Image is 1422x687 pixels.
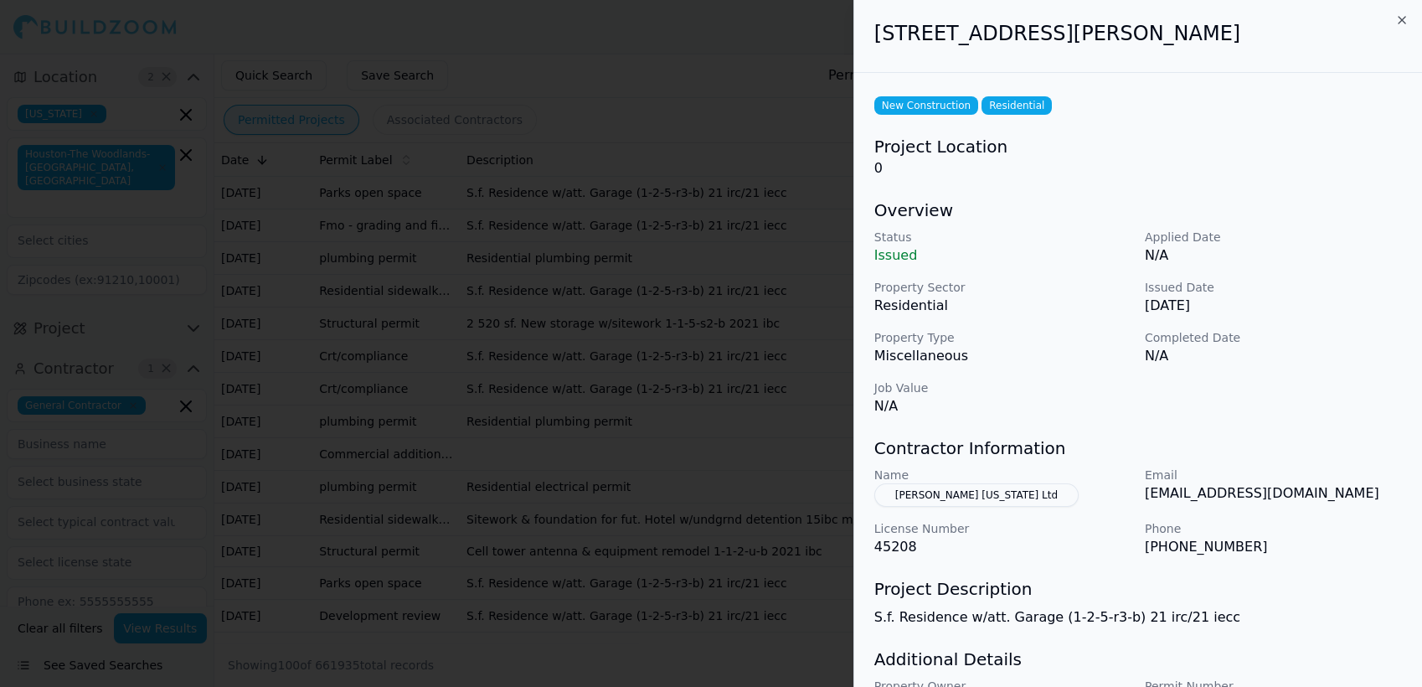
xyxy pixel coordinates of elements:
[1145,329,1402,346] p: Completed Date
[874,520,1131,537] p: License Number
[874,199,1402,222] h3: Overview
[1145,483,1402,504] p: [EMAIL_ADDRESS][DOMAIN_NAME]
[874,229,1131,245] p: Status
[1145,229,1402,245] p: Applied Date
[874,483,1079,507] button: [PERSON_NAME] [US_STATE] Ltd
[1145,520,1402,537] p: Phone
[874,648,1402,671] h3: Additional Details
[874,329,1131,346] p: Property Type
[874,279,1131,296] p: Property Sector
[874,577,1402,601] h3: Project Description
[1145,537,1402,557] p: [PHONE_NUMBER]
[874,467,1131,483] p: Name
[1145,279,1402,296] p: Issued Date
[874,135,1402,158] h3: Project Location
[874,135,1402,178] div: 0
[874,20,1402,47] h2: [STREET_ADDRESS][PERSON_NAME]
[874,96,978,115] span: New Construction
[874,607,1402,628] p: S.f. Residence w/att. Garage (1-2-5-r3-b) 21 irc/21 iecc
[874,296,1131,316] p: Residential
[1145,467,1402,483] p: Email
[874,436,1402,460] h3: Contractor Information
[1145,296,1402,316] p: [DATE]
[1145,346,1402,366] p: N/A
[874,346,1131,366] p: Miscellaneous
[874,245,1131,266] p: Issued
[874,380,1131,396] p: Job Value
[874,537,1131,557] p: 45208
[1145,245,1402,266] p: N/A
[874,396,1131,416] p: N/A
[981,96,1052,115] span: Residential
